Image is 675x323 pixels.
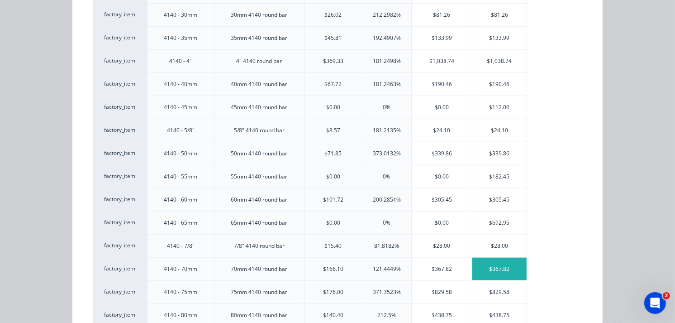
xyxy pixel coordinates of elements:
div: 65mm 4140 round bar [231,219,287,227]
div: 5/8" 4140 round bar [234,126,285,135]
div: factory_item [93,234,147,257]
div: $8.57 [326,126,340,135]
div: 181.2498% [373,57,401,65]
div: 4140 - 70mm [164,265,197,273]
div: 4140 - 4" [169,57,192,65]
div: 0% [383,103,390,111]
div: $112.00 [472,96,527,119]
div: $0.00 [412,212,472,234]
div: 60mm 4140 round bar [231,196,287,204]
div: $24.10 [472,119,527,142]
div: $829.58 [412,281,472,304]
div: $182.45 [472,165,527,188]
div: 4140 - 40mm [164,80,197,88]
div: $692.95 [472,212,527,234]
div: $26.02 [325,11,342,19]
div: 4140 - 5/8" [167,126,195,135]
div: 4140 - 35mm [164,34,197,42]
div: $81.26 [472,4,527,26]
div: $101.72 [323,196,343,204]
div: $0.00 [326,173,340,181]
div: 212.2982% [373,11,401,19]
div: $81.26 [412,4,472,26]
div: factory_item [93,3,147,26]
div: 4140 - 30mm [164,11,197,19]
div: 0% [383,173,390,181]
div: $190.46 [472,73,527,96]
div: 121.4449% [373,265,401,273]
div: $15.40 [325,242,342,250]
div: $67.72 [325,80,342,88]
div: 4140 - 65mm [164,219,197,227]
div: $176.00 [323,288,343,296]
div: $0.00 [326,103,340,111]
div: 55mm 4140 round bar [231,173,287,181]
div: $0.00 [326,219,340,227]
iframe: Intercom live chat [644,292,666,314]
div: $71.85 [325,149,342,158]
div: $369.33 [323,57,343,65]
div: factory_item [93,49,147,72]
div: $133.99 [472,27,527,49]
div: factory_item [93,119,147,142]
div: 75mm 4140 round bar [231,288,287,296]
div: $133.99 [412,27,472,49]
div: 81.8182% [374,242,399,250]
div: 80mm 4140 round bar [231,311,287,319]
div: $0.00 [412,165,472,188]
div: 371.3523% [373,288,401,296]
div: 181.2135% [373,126,401,135]
div: $24.10 [412,119,472,142]
div: factory_item [93,96,147,119]
div: 30mm 4140 round bar [231,11,287,19]
div: $166.10 [323,265,343,273]
div: $28.00 [412,235,472,257]
div: factory_item [93,142,147,165]
span: 2 [663,292,670,299]
div: 0% [383,219,390,227]
div: factory_item [93,26,147,49]
div: 4" 4140 round bar [236,57,282,65]
div: factory_item [93,72,147,96]
div: 40mm 4140 round bar [231,80,287,88]
div: factory_item [93,211,147,234]
div: 4140 - 55mm [164,173,197,181]
div: $339.86 [412,142,472,165]
div: factory_item [93,165,147,188]
div: 4140 - 45mm [164,103,197,111]
div: $1,038.74 [412,50,472,72]
div: $45.81 [325,34,342,42]
div: $305.45 [472,188,527,211]
div: 4140 - 50mm [164,149,197,158]
div: $190.46 [412,73,472,96]
div: $0.00 [412,96,472,119]
div: 4140 - 7/8" [167,242,195,250]
div: $829.58 [472,281,527,304]
div: factory_item [93,188,147,211]
div: factory_item [93,280,147,304]
div: $305.45 [412,188,472,211]
div: 35mm 4140 round bar [231,34,287,42]
div: 4140 - 75mm [164,288,197,296]
div: 192.4907% [373,34,401,42]
div: $140.40 [323,311,343,319]
div: 212.5% [377,311,396,319]
div: $28.00 [472,235,527,257]
div: $367.82 [472,258,527,280]
div: 45mm 4140 round bar [231,103,287,111]
div: 70mm 4140 round bar [231,265,287,273]
div: $339.86 [472,142,527,165]
div: factory_item [93,257,147,280]
div: $367.82 [412,258,472,280]
div: 373.0132% [373,149,401,158]
div: 200.2851% [373,196,401,204]
div: 4140 - 80mm [164,311,197,319]
div: 181.2463% [373,80,401,88]
div: 50mm 4140 round bar [231,149,287,158]
div: 4140 - 60mm [164,196,197,204]
div: 7/8" 4140 round bar [234,242,285,250]
div: $1,038.74 [472,50,527,72]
